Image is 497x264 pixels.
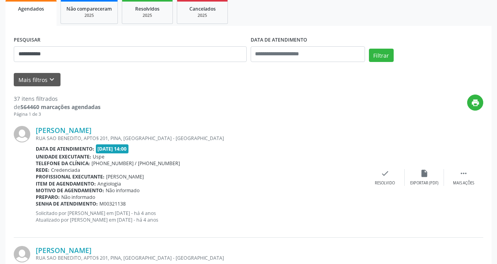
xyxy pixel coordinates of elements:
[92,160,180,167] span: [PHONE_NUMBER] / [PHONE_NUMBER]
[453,180,474,186] div: Mais ações
[66,13,112,18] div: 2025
[106,173,144,180] span: [PERSON_NAME]
[36,246,92,255] a: [PERSON_NAME]
[36,210,365,223] p: Solicitado por [PERSON_NAME] em [DATE] - há 4 anos Atualizado por [PERSON_NAME] em [DATE] - há 4 ...
[66,5,112,12] span: Não compareceram
[36,126,92,135] a: [PERSON_NAME]
[99,200,126,207] span: M00321138
[36,194,60,200] b: Preparo:
[14,103,101,111] div: de
[14,34,40,46] label: PESQUISAR
[36,187,104,194] b: Motivo de agendamento:
[471,98,480,107] i: print
[20,103,101,111] strong: 564460 marcações agendadas
[51,167,80,173] span: Credenciada
[128,13,167,18] div: 2025
[375,180,395,186] div: Resolvido
[467,95,483,111] button: print
[189,5,216,12] span: Cancelados
[410,180,438,186] div: Exportar (PDF)
[96,144,129,153] span: [DATE] 14:00
[369,49,394,62] button: Filtrar
[36,167,50,173] b: Rede:
[36,180,96,187] b: Item de agendamento:
[93,153,105,160] span: Uspe
[381,169,389,178] i: check
[36,135,365,142] div: RUA SAO BENEDITO, APTO§ 201, PINA, [GEOGRAPHIC_DATA] - [GEOGRAPHIC_DATA]
[14,126,30,142] img: img
[251,34,307,46] label: DATA DE ATENDIMENTO
[14,95,101,103] div: 37 itens filtrados
[36,146,94,152] b: Data de atendimento:
[14,111,101,118] div: Página 1 de 3
[14,246,30,262] img: img
[36,173,105,180] b: Profissional executante:
[135,5,160,12] span: Resolvidos
[36,160,90,167] b: Telefone da clínica:
[183,13,222,18] div: 2025
[36,153,91,160] b: Unidade executante:
[18,5,44,12] span: Agendados
[459,169,468,178] i: 
[61,194,95,200] span: Não informado
[97,180,121,187] span: Angiologia
[36,255,365,261] div: RUA SAO BENEDITO, APTO§ 201, PINA, [GEOGRAPHIC_DATA] - [GEOGRAPHIC_DATA]
[36,200,98,207] b: Senha de atendimento:
[106,187,139,194] span: Não informado
[48,75,56,84] i: keyboard_arrow_down
[420,169,429,178] i: insert_drive_file
[14,73,61,87] button: Mais filtroskeyboard_arrow_down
